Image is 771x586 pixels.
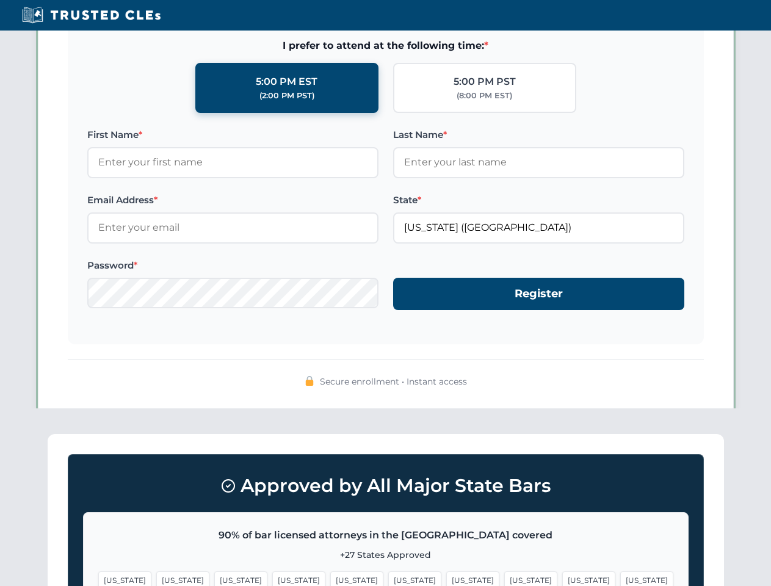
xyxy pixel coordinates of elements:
[87,147,378,178] input: Enter your first name
[259,90,314,102] div: (2:00 PM PST)
[87,38,684,54] span: I prefer to attend at the following time:
[98,527,673,543] p: 90% of bar licensed attorneys in the [GEOGRAPHIC_DATA] covered
[454,74,516,90] div: 5:00 PM PST
[457,90,512,102] div: (8:00 PM EST)
[18,6,164,24] img: Trusted CLEs
[320,375,467,388] span: Secure enrollment • Instant access
[393,212,684,243] input: Florida (FL)
[256,74,317,90] div: 5:00 PM EST
[98,548,673,562] p: +27 States Approved
[393,278,684,310] button: Register
[87,128,378,142] label: First Name
[393,128,684,142] label: Last Name
[393,147,684,178] input: Enter your last name
[87,258,378,273] label: Password
[87,193,378,208] label: Email Address
[83,469,689,502] h3: Approved by All Major State Bars
[87,212,378,243] input: Enter your email
[305,376,314,386] img: 🔒
[393,193,684,208] label: State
